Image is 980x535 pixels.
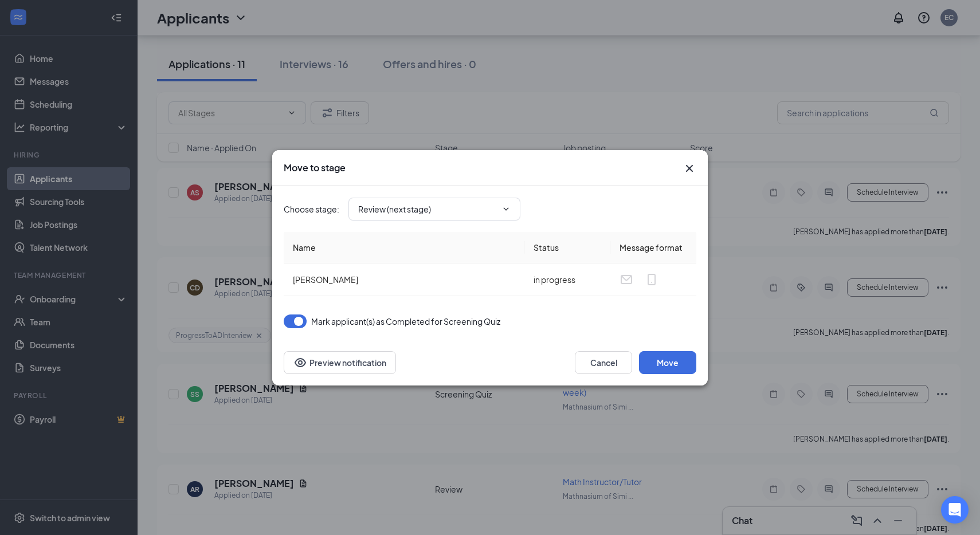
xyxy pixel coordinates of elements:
td: in progress [524,263,610,296]
button: Move [639,351,696,374]
span: [PERSON_NAME] [293,274,358,285]
svg: Eye [293,356,307,369]
svg: Email [620,273,633,286]
button: Cancel [575,351,632,374]
th: Status [524,232,610,263]
div: Open Intercom Messenger [941,496,969,524]
h3: Move to stage [284,162,346,174]
th: Name [284,232,524,263]
span: Choose stage : [284,203,339,215]
svg: Cross [683,162,696,175]
button: Preview notificationEye [284,351,396,374]
svg: ChevronDown [501,204,511,214]
th: Message format [610,232,696,263]
button: Close [683,162,696,175]
span: Mark applicant(s) as Completed for Screening Quiz [311,314,500,328]
svg: MobileSms [645,273,658,286]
